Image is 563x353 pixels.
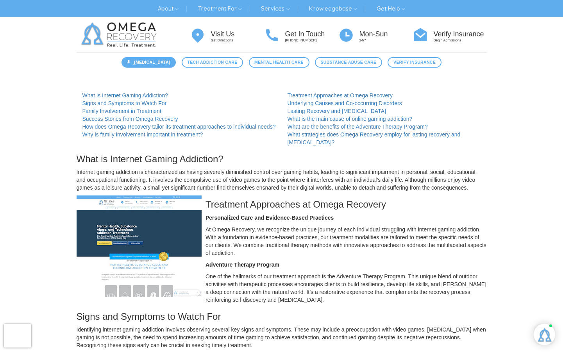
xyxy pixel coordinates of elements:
[359,30,413,38] h4: Mon-Sun
[211,30,264,38] h4: Visit Us
[182,57,243,68] a: Tech Addiction Care
[187,59,237,66] span: Tech Addiction Care
[192,2,248,15] a: Treatment For
[288,100,402,106] a: Underlying Causes and Co-occurring Disorders
[288,92,393,99] a: Treatment Approaches at Omega Recovery
[393,59,436,66] span: Verify Insurance
[82,131,203,138] a: Why is family involvement important in treatment?
[77,154,487,164] h3: What is Internet Gaming Addiction?
[264,27,338,43] a: Get In Touch [PHONE_NUMBER]
[152,2,184,15] a: About
[254,59,304,66] span: Mental Health Care
[77,272,487,304] p: One of the hallmarks of our treatment approach is the Adventure Therapy Program. This unique blen...
[315,57,382,68] a: Substance Abuse Care
[285,30,338,38] h4: Get In Touch
[82,124,276,130] a: How does Omega Recovery tailor its treatment approaches to individual needs?
[285,38,338,43] p: [PHONE_NUMBER]
[77,226,487,257] p: At Omega Recovery, we recognize the unique journey of each individual struggling with internet ga...
[288,124,428,130] a: What are the benefits of the Adventure Therapy Program?
[303,2,363,15] a: Knowledgebase
[4,324,31,348] iframe: reCAPTCHA
[249,57,309,68] a: Mental Health Care
[288,116,413,122] a: What is the main cause of online gaming addiction?
[288,108,386,114] a: Lasting Recovery and [MEDICAL_DATA]
[77,199,487,210] h3: Treatment Approaches at Omega Recovery
[206,215,334,221] strong: Personalized Care and Evidence-Based Practices
[190,27,264,43] a: Visit Us Get Directions
[77,312,487,322] h3: Signs and Symptoms to Watch For
[82,100,167,106] a: Signs and Symptoms to Watch For
[255,2,295,15] a: Services
[82,108,161,114] a: Family Involvement in Treatment
[211,38,264,43] p: Get Directions
[371,2,411,15] a: Get Help
[77,17,164,52] img: Omega Recovery
[388,57,441,68] a: Verify Insurance
[134,59,170,66] span: [MEDICAL_DATA]
[82,116,178,122] a: Success Stories from Omega Recovery
[122,57,176,68] a: [MEDICAL_DATA]
[359,38,413,43] p: 24/7
[77,326,487,349] p: Identifying internet gaming addiction involves observing several key signs and symptoms. These ma...
[413,27,487,43] a: Verify Insurance Begin Admissions
[206,262,279,268] strong: Adventure Therapy Program
[77,195,202,297] img: Internet Gaming Addiction Treatment
[434,38,487,43] p: Begin Admissions
[321,59,377,66] span: Substance Abuse Care
[77,168,487,192] p: Internet gaming addiction is characterized as having severely diminished control over gaming habi...
[434,30,487,38] h4: Verify Insurance
[288,131,461,145] a: What strategies does Omega Recovery employ for lasting recovery and [MEDICAL_DATA]?
[82,92,168,99] a: What is Internet Gaming Addiction?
